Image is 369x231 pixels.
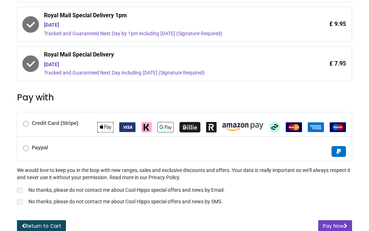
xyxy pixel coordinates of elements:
[17,199,23,204] input: No thanks, please do not contact me about Cool Hippo special offers and news by SMS.
[44,51,285,61] span: Royal Mail Special Delivery
[329,60,346,68] span: £ 7.95
[206,122,217,132] img: Revolut Pay
[308,124,324,130] span: American Express
[157,124,174,130] span: Google Pay
[329,20,346,28] span: £ 9.95
[44,61,285,68] div: [DATE]
[32,145,48,150] b: Paypal
[17,188,23,193] input: No thanks, please do not contact me about Cool Hippo special offers and news by Email.
[179,124,200,130] span: Billie
[23,145,29,151] input: Paypal
[17,91,352,103] h3: Pay with
[32,120,78,126] b: Credit Card (Stripe)
[332,146,346,157] img: Paypal
[332,148,346,154] span: Paypal
[206,124,217,130] span: Revolut Pay
[141,122,152,132] img: Klarna
[286,124,302,130] span: MasterCard
[286,122,302,132] img: MasterCard
[119,124,135,130] span: VISA
[17,167,352,207] div: We would love to keep you in the loop with new ranges, sales and exclusive discounts and offers. ...
[23,121,29,127] input: Credit Card (Stripe)
[330,124,346,130] span: Maestro
[222,123,263,131] img: Amazon Pay
[141,124,152,130] span: Klarna
[28,187,225,194] p: No thanks, please do not contact me about Cool Hippo special offers and news by Email.
[44,22,285,29] div: [DATE]
[97,122,114,132] img: Apple Pay
[44,69,285,77] div: Tracked and Guaranteed Next Day including [DATE] (Signature Required)
[308,122,324,132] img: American Express
[28,198,223,205] p: No thanks, please do not contact me about Cool Hippo special offers and news by SMS.
[269,124,280,130] span: Afterpay Clearpay
[44,12,285,22] span: Royal Mail Special Delivery 1pm
[44,30,285,37] div: Tracked and Guaranteed Next Day by 1pm including [DATE] (Signature Required)
[179,122,200,132] img: Billie
[157,122,174,132] img: Google Pay
[330,122,346,132] img: Maestro
[119,122,135,132] img: VISA
[222,124,263,130] span: Amazon Pay
[269,122,280,132] img: Afterpay Clearpay
[97,124,114,130] span: Apple Pay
